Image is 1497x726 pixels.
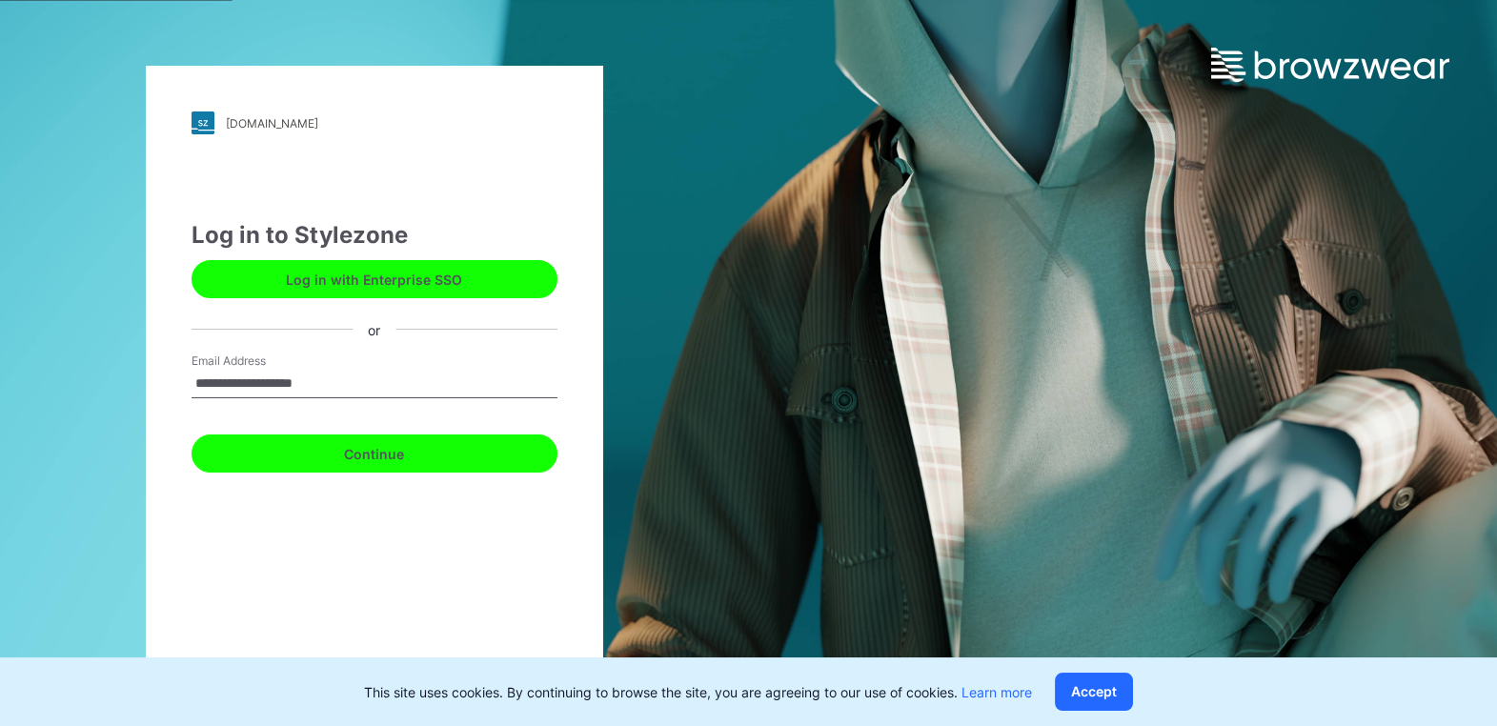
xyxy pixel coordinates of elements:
[353,319,395,339] div: or
[192,111,557,134] a: [DOMAIN_NAME]
[192,111,214,134] img: stylezone-logo.562084cfcfab977791bfbf7441f1a819.svg
[1055,673,1133,711] button: Accept
[364,682,1032,702] p: This site uses cookies. By continuing to browse the site, you are agreeing to our use of cookies.
[192,353,325,370] label: Email Address
[1211,48,1449,82] img: browzwear-logo.e42bd6dac1945053ebaf764b6aa21510.svg
[226,116,318,131] div: [DOMAIN_NAME]
[192,260,557,298] button: Log in with Enterprise SSO
[192,434,557,473] button: Continue
[192,218,557,252] div: Log in to Stylezone
[961,684,1032,700] a: Learn more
